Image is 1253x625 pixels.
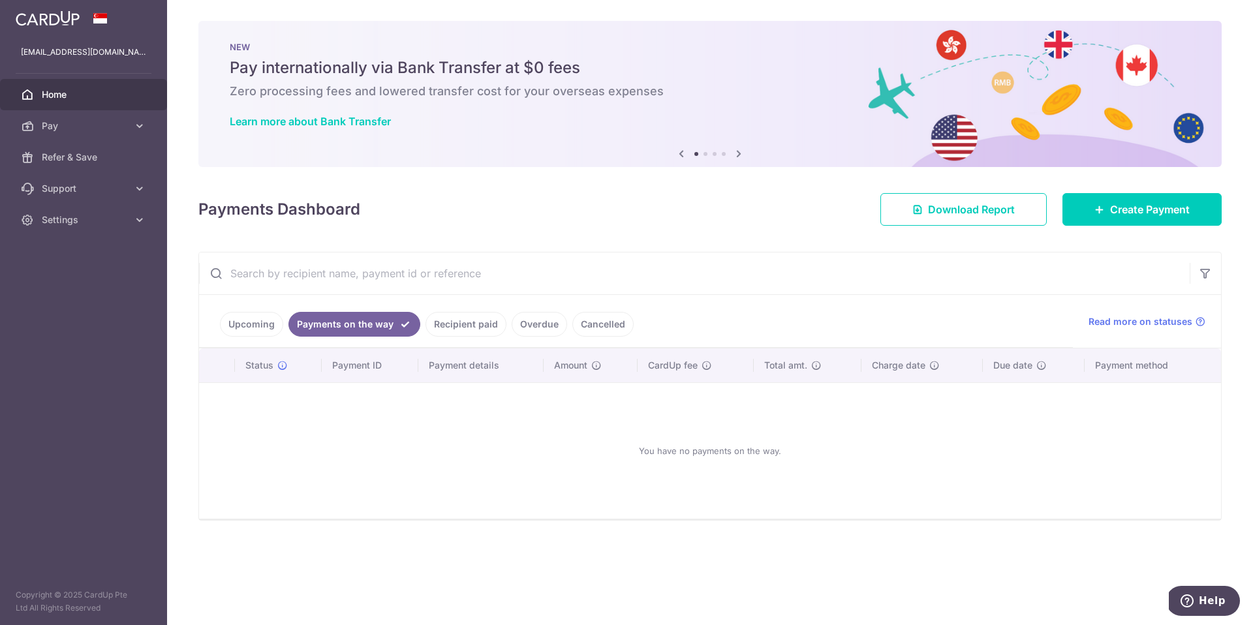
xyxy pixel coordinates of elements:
span: Charge date [872,359,925,372]
span: Download Report [928,202,1015,217]
span: Due date [993,359,1032,372]
iframe: Opens a widget where you can find more information [1169,586,1240,618]
h6: Zero processing fees and lowered transfer cost for your overseas expenses [230,84,1190,99]
h4: Payments Dashboard [198,198,360,221]
img: Bank transfer banner [198,21,1222,167]
a: Download Report [880,193,1047,226]
th: Payment method [1085,348,1221,382]
span: Refer & Save [42,151,128,164]
th: Payment details [418,348,544,382]
span: Total amt. [764,359,807,372]
a: Learn more about Bank Transfer [230,115,391,128]
a: Cancelled [572,312,634,337]
div: You have no payments on the way. [215,393,1205,508]
th: Payment ID [322,348,418,382]
a: Read more on statuses [1089,315,1205,328]
img: CardUp [16,10,80,26]
span: Status [245,359,273,372]
span: CardUp fee [648,359,698,372]
span: Pay [42,119,128,132]
span: Create Payment [1110,202,1190,217]
span: Settings [42,213,128,226]
span: Home [42,88,128,101]
a: Recipient paid [425,312,506,337]
a: Overdue [512,312,567,337]
a: Payments on the way [288,312,420,337]
a: Create Payment [1062,193,1222,226]
h5: Pay internationally via Bank Transfer at $0 fees [230,57,1190,78]
a: Upcoming [220,312,283,337]
input: Search by recipient name, payment id or reference [199,252,1190,294]
p: NEW [230,42,1190,52]
span: Support [42,182,128,195]
p: [EMAIL_ADDRESS][DOMAIN_NAME] [21,46,146,59]
span: Amount [554,359,587,372]
span: Read more on statuses [1089,315,1192,328]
